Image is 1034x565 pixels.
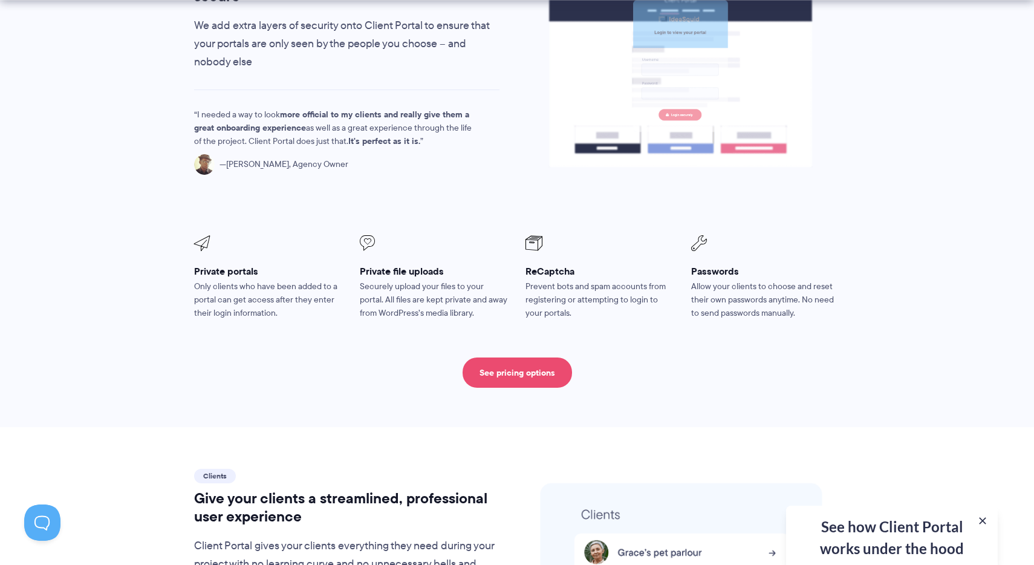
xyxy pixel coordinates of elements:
h3: Private file uploads [360,265,509,278]
span: [PERSON_NAME], Agency Owner [219,158,348,171]
p: Securely upload your files to your portal. All files are kept private and away from WordPress’s m... [360,280,509,320]
strong: more official to my clients and really give them a great onboarding experience [194,108,469,134]
h3: Private portals [194,265,343,278]
span: Clients [194,469,236,483]
p: Prevent bots and spam accounts from registering or attempting to login to your portals. [525,280,674,320]
a: See pricing options [463,358,572,388]
p: Only clients who have been added to a portal can get access after they enter their login informat... [194,280,343,320]
p: I needed a way to look as well as a great experience through the life of the project. Client Port... [194,108,478,148]
p: Allow your clients to choose and reset their own passwords anytime. No need to send passwords man... [691,280,840,320]
iframe: Toggle Customer Support [24,505,60,541]
h3: Passwords [691,265,840,278]
strong: It's perfect as it is. [348,134,420,148]
h3: ReCaptcha [525,265,674,278]
h2: Give your clients a streamlined, professional user experience [194,489,499,526]
p: We add extra layers of security onto Client Portal to ensure that your portals are only seen by t... [194,17,499,71]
